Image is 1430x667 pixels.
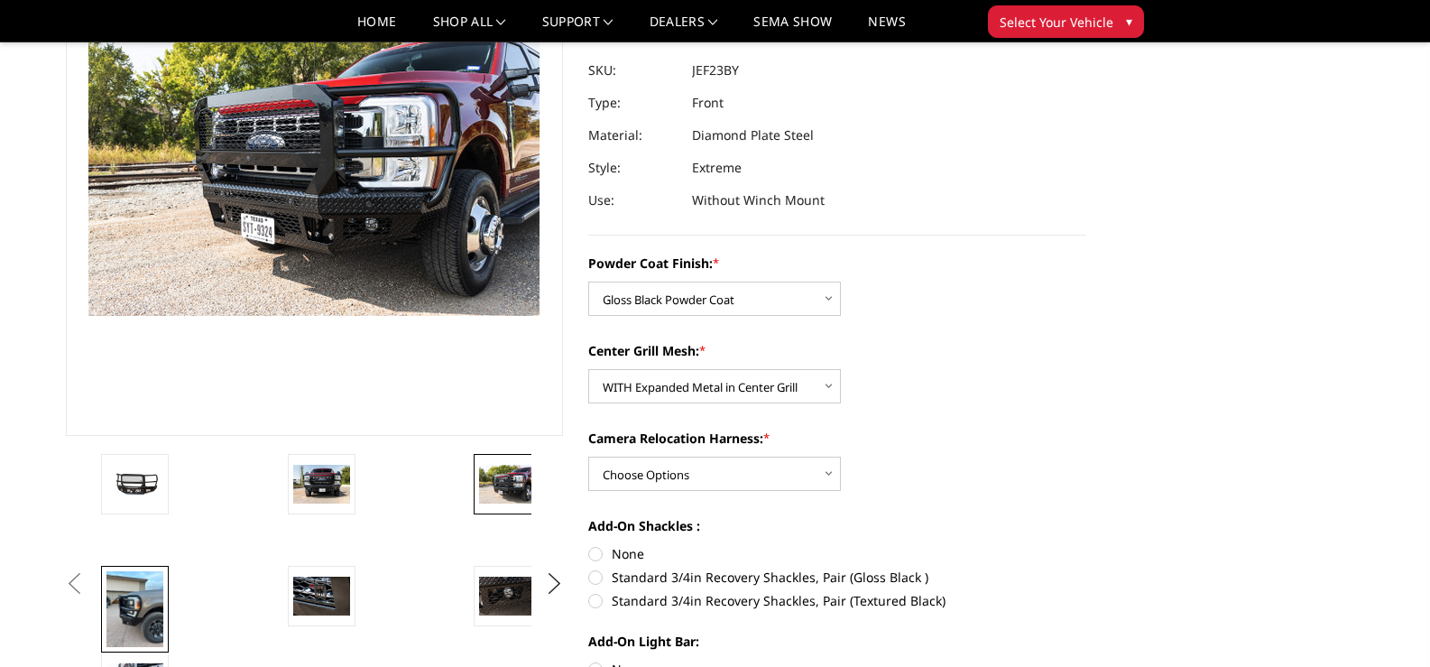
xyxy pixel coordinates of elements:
dt: Use: [588,184,678,217]
dt: Material: [588,119,678,152]
img: 2023-2025 Ford F250-350 - FT Series - Extreme Front Bumper [293,577,350,615]
dd: Diamond Plate Steel [692,119,814,152]
label: Camera Relocation Harness: [588,429,1086,448]
img: 2023-2025 Ford F250-350 - FT Series - Extreme Front Bumper [106,571,163,647]
img: 2023-2025 Ford F250-350 - FT Series - Extreme Front Bumper [293,465,350,503]
button: Select Your Vehicle [988,5,1144,38]
dd: Front [692,87,724,119]
label: Center Grill Mesh: [588,341,1086,360]
dt: Type: [588,87,678,119]
label: Add-On Shackles : [588,516,1086,535]
button: Next [540,570,567,598]
a: shop all [433,15,506,42]
label: Standard 3/4in Recovery Shackles, Pair (Textured Black) [588,591,1086,610]
a: News [868,15,905,42]
label: Add-On Light Bar: [588,632,1086,651]
button: Previous [61,570,88,598]
img: 2023-2025 Ford F250-350 - FT Series - Extreme Front Bumper [479,577,536,615]
dt: SKU: [588,54,678,87]
a: SEMA Show [753,15,832,42]
img: 2023-2025 Ford F250-350 - FT Series - Extreme Front Bumper [106,471,163,497]
img: 2023-2025 Ford F250-350 - FT Series - Extreme Front Bumper [479,465,536,503]
a: Home [357,15,396,42]
dd: Without Winch Mount [692,184,825,217]
span: ▾ [1126,12,1132,31]
a: Dealers [650,15,718,42]
dd: JEF23BY [692,54,739,87]
iframe: Chat Widget [1340,580,1430,667]
dd: Extreme [692,152,742,184]
label: Powder Coat Finish: [588,254,1086,273]
span: Select Your Vehicle [1000,13,1113,32]
dt: Style: [588,152,678,184]
label: Standard 3/4in Recovery Shackles, Pair (Gloss Black ) [588,568,1086,587]
label: None [588,544,1086,563]
a: Support [542,15,614,42]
